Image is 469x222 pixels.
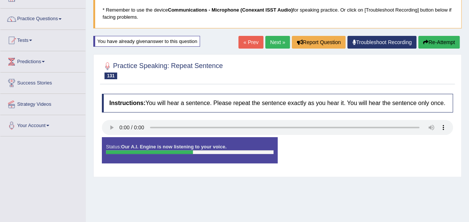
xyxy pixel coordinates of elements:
[109,100,146,106] b: Instructions:
[102,94,453,112] h4: You will hear a sentence. Please repeat the sentence exactly as you hear it. You will hear the se...
[104,73,117,79] span: 131
[0,9,85,27] a: Practice Questions
[102,137,278,163] div: Status:
[238,36,263,49] a: « Prev
[0,115,85,134] a: Your Account
[102,61,223,79] h2: Practice Speaking: Repeat Sentence
[418,36,460,49] button: Re-Attempt
[121,144,226,149] strong: Our A.I. Engine is now listening to your voice.
[265,36,290,49] a: Next »
[292,36,346,49] button: Report Question
[347,36,416,49] a: Troubleshoot Recording
[93,36,200,47] div: You have already given answer to this question
[0,30,85,49] a: Tests
[0,51,85,70] a: Predictions
[168,7,293,13] b: Communications - Microphone (Conexant ISST Audio)
[0,73,85,91] a: Success Stories
[0,94,85,112] a: Strategy Videos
